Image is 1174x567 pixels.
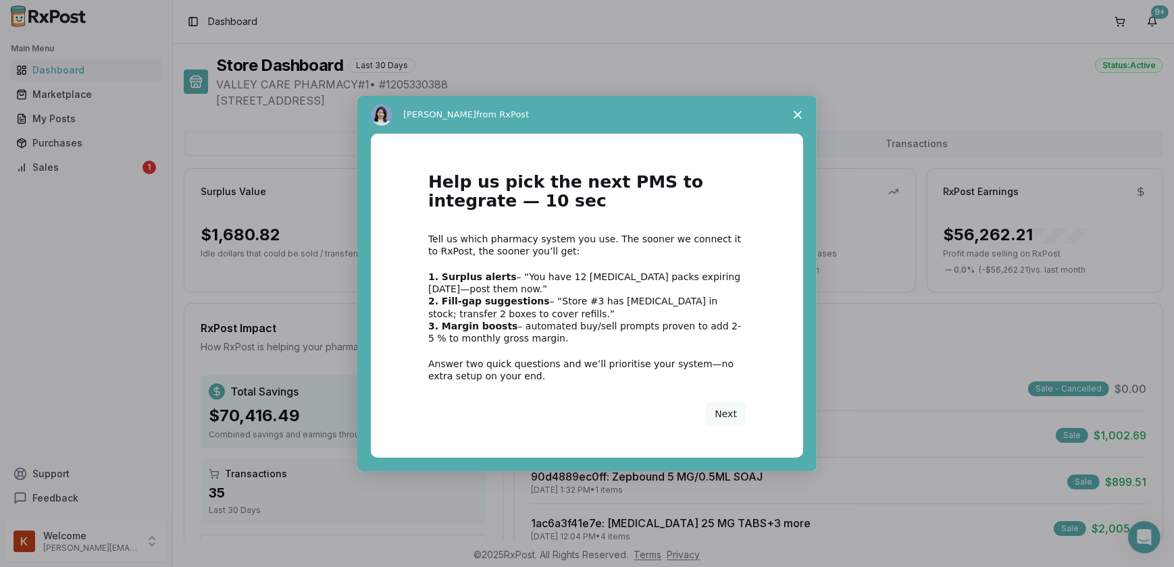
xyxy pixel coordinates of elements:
[428,321,518,331] b: 3. Margin boosts
[476,109,529,119] span: from RxPost
[428,358,746,382] div: Answer two quick questions and we’ll prioritise your system—no extra setup on your end.
[428,296,550,306] b: 2. Fill-gap suggestions
[428,173,746,219] h1: Help us pick the next PMS to integrate — 10 sec
[779,96,817,134] span: Close survey
[706,402,746,425] button: Next
[428,233,746,257] div: Tell us which pharmacy system you use. The sooner we connect it to RxPost, the sooner you’ll get:
[428,295,746,319] div: – “Store #3 has [MEDICAL_DATA] in stock; transfer 2 boxes to cover refills.”
[403,109,476,119] span: [PERSON_NAME]
[428,271,517,282] b: 1. Surplus alerts
[428,271,746,295] div: – “You have 12 [MEDICAL_DATA] packs expiring [DATE]—post them now.”
[428,320,746,344] div: – automated buy/sell prompts proven to add 2-5 % to monthly gross margin.
[371,104,392,126] img: Profile image for Alice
